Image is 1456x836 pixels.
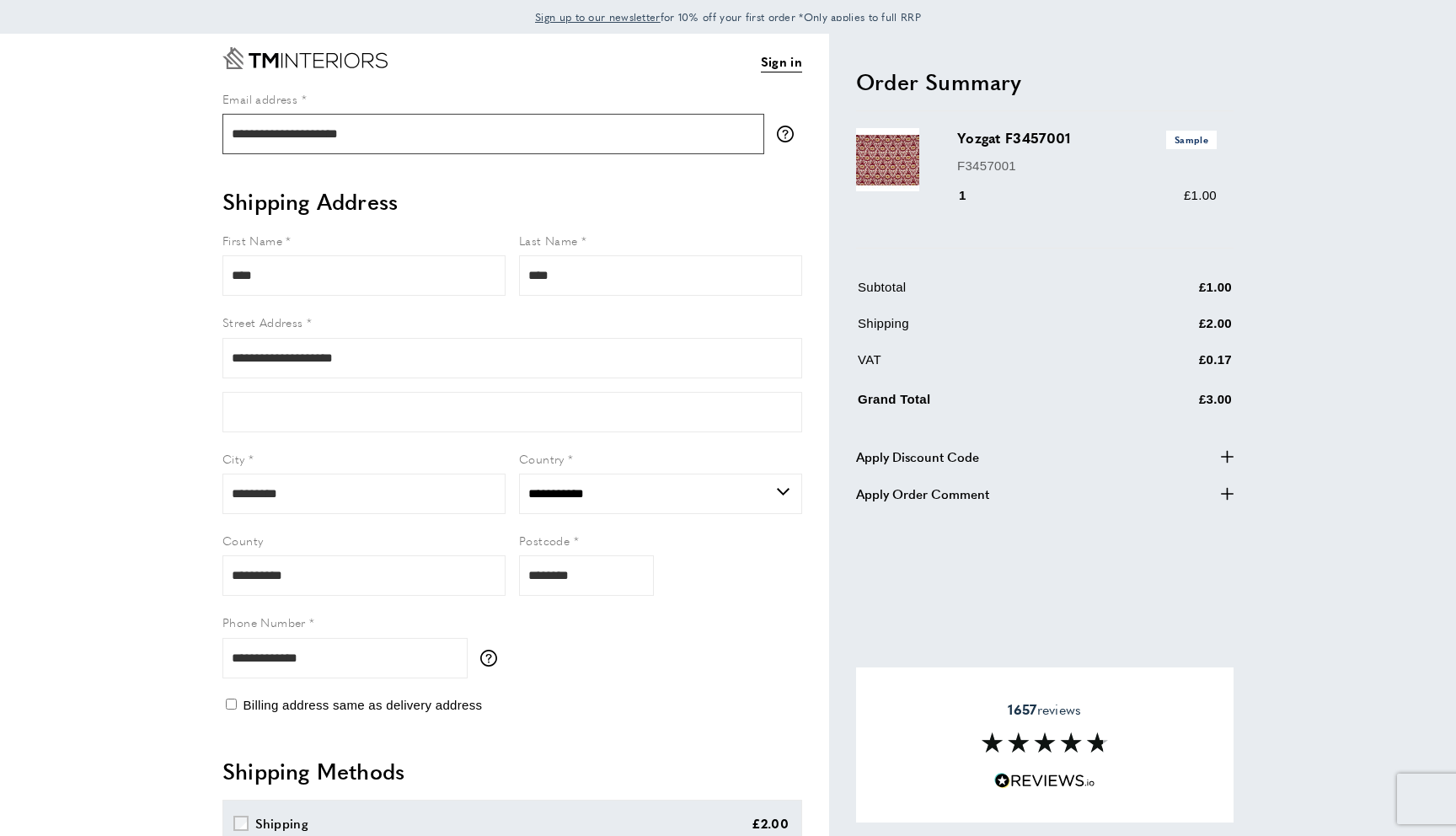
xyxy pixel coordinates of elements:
h3: Yozgat F3457001 [957,128,1217,148]
div: £2.00 [752,813,790,833]
td: VAT [858,350,1114,383]
span: City [222,450,245,467]
span: for 10% off your first order *Only applies to full RRP [535,9,921,24]
div: 1 [957,185,990,206]
span: Street Address [222,313,303,330]
span: Phone Number [222,614,306,630]
a: Go to Home page [222,47,388,69]
span: Country [519,450,565,467]
a: Sign up to our newsletter [535,8,661,25]
p: F3457001 [957,156,1217,176]
a: Sign in [761,51,802,72]
td: £2.00 [1116,313,1232,346]
span: Sample [1166,131,1217,148]
button: More information [480,650,506,667]
div: Shipping [255,813,308,833]
img: Reviews section [982,732,1108,753]
td: Grand Total [858,386,1114,422]
strong: 1657 [1008,699,1036,719]
img: Reviews.io 5 stars [994,773,1095,789]
td: Subtotal [858,277,1114,310]
span: Postcode [519,532,570,549]
span: reviews [1008,701,1081,718]
span: Billing address same as delivery address [243,698,482,712]
img: Yozgat F3457001 [856,128,919,191]
h2: Shipping Methods [222,756,802,786]
span: Sign up to our newsletter [535,9,661,24]
input: Billing address same as delivery address [226,699,237,710]
span: Apply Order Comment [856,484,989,504]
span: County [222,532,263,549]
button: More information [777,126,802,142]
span: Last Name [519,232,578,249]
td: £1.00 [1116,277,1232,310]
h2: Shipping Address [222,186,802,217]
td: £3.00 [1116,386,1232,422]
span: Email address [222,90,297,107]
span: £1.00 [1184,188,1217,202]
td: £0.17 [1116,350,1232,383]
td: Shipping [858,313,1114,346]
h2: Order Summary [856,67,1234,97]
span: Apply Discount Code [856,447,979,467]
span: First Name [222,232,282,249]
